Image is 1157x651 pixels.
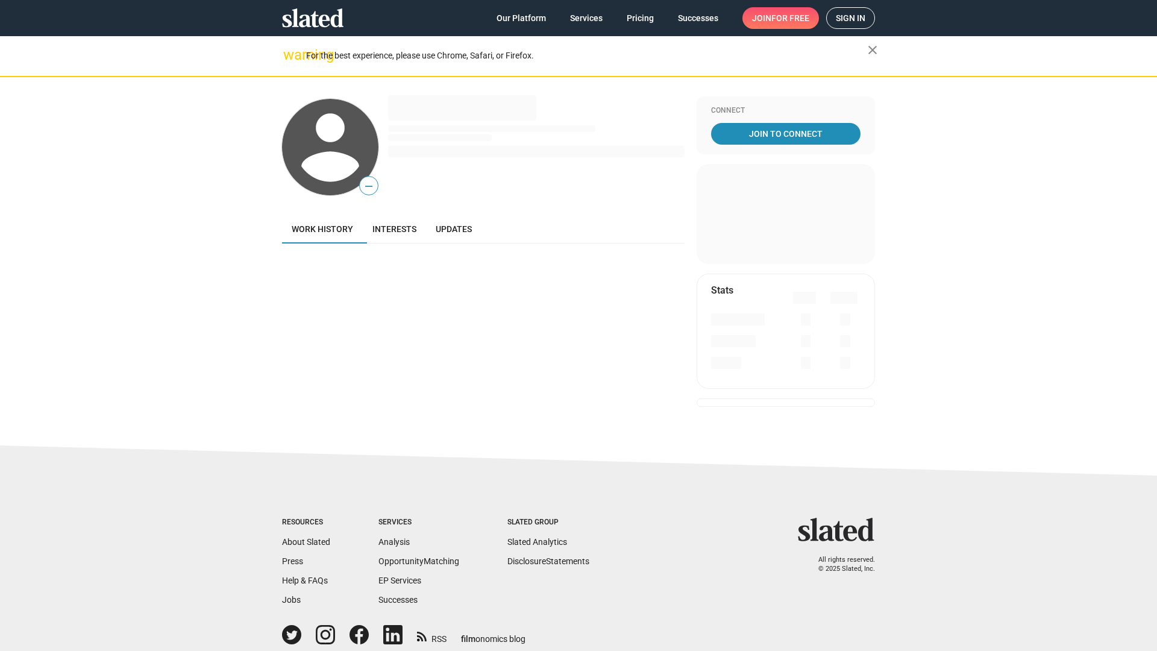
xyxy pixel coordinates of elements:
a: Slated Analytics [507,537,567,547]
span: Interests [372,224,416,234]
a: Jobs [282,595,301,605]
a: Joinfor free [742,7,819,29]
div: Services [378,518,459,527]
span: Join To Connect [713,123,858,145]
a: Sign in [826,7,875,29]
div: Resources [282,518,330,527]
a: Pricing [617,7,663,29]
a: Successes [378,595,418,605]
span: film [461,634,475,644]
span: Join [752,7,809,29]
mat-card-title: Stats [711,284,733,297]
p: All rights reserved. © 2025 Slated, Inc. [806,556,875,573]
span: Updates [436,224,472,234]
a: Successes [668,7,728,29]
a: Work history [282,215,363,244]
mat-icon: warning [283,48,298,62]
a: Interests [363,215,426,244]
a: Help & FAQs [282,576,328,585]
span: Pricing [627,7,654,29]
span: for free [771,7,809,29]
a: Services [560,7,612,29]
span: Services [570,7,603,29]
span: Successes [678,7,718,29]
a: RSS [417,626,447,645]
a: Press [282,556,303,566]
div: Connect [711,106,861,116]
a: EP Services [378,576,421,585]
a: OpportunityMatching [378,556,459,566]
a: Updates [426,215,481,244]
a: Join To Connect [711,123,861,145]
mat-icon: close [865,43,880,57]
a: DisclosureStatements [507,556,589,566]
a: Analysis [378,537,410,547]
div: For the best experience, please use Chrome, Safari, or Firefox. [306,48,868,64]
span: — [360,178,378,194]
span: Our Platform [497,7,546,29]
span: Sign in [836,8,865,28]
a: filmonomics blog [461,624,525,645]
span: Work history [292,224,353,234]
a: Our Platform [487,7,556,29]
div: Slated Group [507,518,589,527]
a: About Slated [282,537,330,547]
